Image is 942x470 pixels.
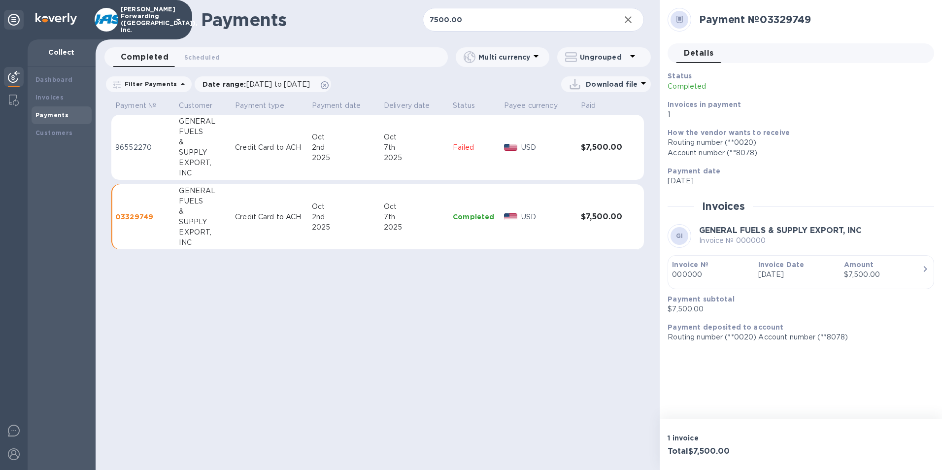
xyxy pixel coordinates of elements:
[384,222,445,233] div: 2025
[179,237,227,248] div: INC
[179,101,225,111] span: Customer
[121,50,168,64] span: Completed
[235,212,303,222] p: Credit Card to ACH
[453,101,488,111] span: Status
[384,101,443,111] span: Delivery date
[758,269,836,280] p: [DATE]
[384,201,445,212] div: Oct
[35,13,77,25] img: Logo
[121,6,170,34] p: [PERSON_NAME] Forwarding ([GEOGRAPHIC_DATA]), Inc.
[581,101,609,111] span: Paid
[195,76,331,92] div: Date range:[DATE] to [DATE]
[35,111,68,119] b: Payments
[35,76,73,83] b: Dashboard
[668,255,934,289] button: Invoice №000000Invoice Date[DATE]Amount$7,500.00
[384,132,445,142] div: Oct
[179,196,227,206] div: FUELS
[672,269,750,280] p: 000000
[668,129,790,136] b: How the vendor wants to receive
[581,212,624,222] h3: $7,500.00
[235,142,303,153] p: Credit Card to ACH
[668,332,926,342] p: Routing number (**0020) Account number (**8078)
[668,176,926,186] p: [DATE]
[312,201,376,212] div: Oct
[668,323,783,331] b: Payment deposited to account
[179,137,227,147] div: &
[580,52,627,62] p: Ungrouped
[35,129,73,136] b: Customers
[478,52,530,62] p: Multi currency
[115,212,171,222] p: 03329749
[504,144,517,151] img: USD
[35,94,64,101] b: Invoices
[179,127,227,137] div: FUELS
[179,186,227,196] div: GENERAL
[179,206,227,217] div: &
[668,109,926,120] p: 1
[668,137,926,148] div: Routing number (**0020)
[179,217,227,227] div: SUPPLY
[758,261,805,269] b: Invoice Date
[684,46,713,60] span: Details
[668,81,840,92] p: Completed
[179,227,227,237] div: EXPORT,
[312,142,376,153] div: 2nd
[668,304,926,314] p: $7,500.00
[504,101,558,111] p: Payee currency
[179,147,227,158] div: SUPPLY
[35,47,88,57] p: Collect
[504,213,517,220] img: USD
[235,101,297,111] span: Payment type
[581,101,596,111] p: Paid
[312,153,376,163] div: 2025
[246,80,310,88] span: [DATE] to [DATE]
[115,101,156,111] p: Payment №
[702,200,745,212] h2: Invoices
[672,261,708,269] b: Invoice №
[312,101,374,111] span: Payment date
[668,447,797,456] h3: Total $7,500.00
[4,10,24,30] div: Unpin categories
[179,168,227,178] div: INC
[312,101,361,111] p: Payment date
[179,158,227,168] div: EXPORT,
[115,142,171,153] p: 96552270
[179,116,227,127] div: GENERAL
[312,222,376,233] div: 2025
[521,212,573,222] p: USD
[235,101,284,111] p: Payment type
[453,212,496,222] p: Completed
[384,153,445,163] div: 2025
[384,101,430,111] p: Delivery date
[668,148,926,158] div: Account number (**8078)
[384,212,445,222] div: 7th
[384,142,445,153] div: 7th
[453,101,475,111] p: Status
[179,101,212,111] p: Customer
[668,433,797,443] p: 1 invoice
[844,261,874,269] b: Amount
[668,167,720,175] b: Payment date
[184,52,220,63] span: Scheduled
[668,295,734,303] b: Payment subtotal
[586,79,638,89] p: Download file
[453,142,496,153] p: Failed
[521,142,573,153] p: USD
[202,79,315,89] p: Date range :
[668,101,741,108] b: Invoices in payment
[668,72,692,80] b: Status
[312,132,376,142] div: Oct
[201,9,423,30] h1: Payments
[699,235,862,246] p: Invoice № 000000
[699,13,926,26] h2: Payment № 03329749
[504,101,571,111] span: Payee currency
[699,226,862,235] b: GENERAL FUELS & SUPPLY EXPORT, INC
[844,269,922,280] div: $7,500.00
[581,143,624,152] h3: $7,500.00
[676,232,683,239] b: GI
[312,212,376,222] div: 2nd
[121,80,177,88] p: Filter Payments
[115,101,169,111] span: Payment №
